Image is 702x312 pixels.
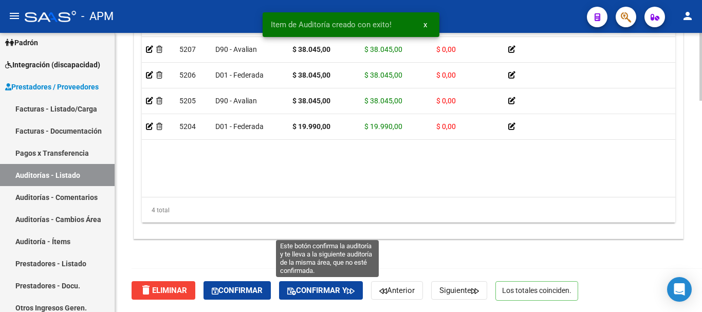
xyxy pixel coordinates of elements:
[439,286,479,295] span: Siguiente
[179,97,196,105] span: 5205
[5,59,100,70] span: Integración (discapacidad)
[371,281,423,300] button: Anterior
[436,122,456,131] span: $ 0,00
[379,286,415,295] span: Anterior
[8,10,21,22] mat-icon: menu
[364,122,402,131] span: $ 19.990,00
[5,37,38,48] span: Padrón
[364,45,402,53] span: $ 38.045,00
[292,122,330,131] strong: $ 19.990,00
[292,97,330,105] strong: $ 38.045,00
[271,20,392,30] span: Item de Auditoría creado con exito!
[81,5,114,28] span: - APM
[292,71,330,79] strong: $ 38.045,00
[179,122,196,131] span: 5204
[215,71,264,79] span: D01 - Federada
[431,281,487,300] button: Siguiente
[179,71,196,79] span: 5206
[5,81,99,93] span: Prestadores / Proveedores
[279,281,363,300] button: Confirmar y
[436,45,456,53] span: $ 0,00
[204,281,271,300] button: Confirmar
[364,71,402,79] span: $ 38.045,00
[132,281,195,300] button: Eliminar
[667,277,692,302] div: Open Intercom Messenger
[215,97,257,105] span: D90 - Avalian
[215,45,257,53] span: D90 - Avalian
[179,45,196,53] span: 5207
[681,10,694,22] mat-icon: person
[287,286,355,295] span: Confirmar y
[436,97,456,105] span: $ 0,00
[212,286,263,295] span: Confirmar
[415,15,435,34] button: x
[436,71,456,79] span: $ 0,00
[364,97,402,105] span: $ 38.045,00
[292,45,330,53] strong: $ 38.045,00
[140,286,187,295] span: Eliminar
[140,284,152,296] mat-icon: delete
[495,281,578,301] p: Los totales coinciden.
[423,20,427,29] span: x
[142,197,675,223] div: 4 total
[215,122,264,131] span: D01 - Federada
